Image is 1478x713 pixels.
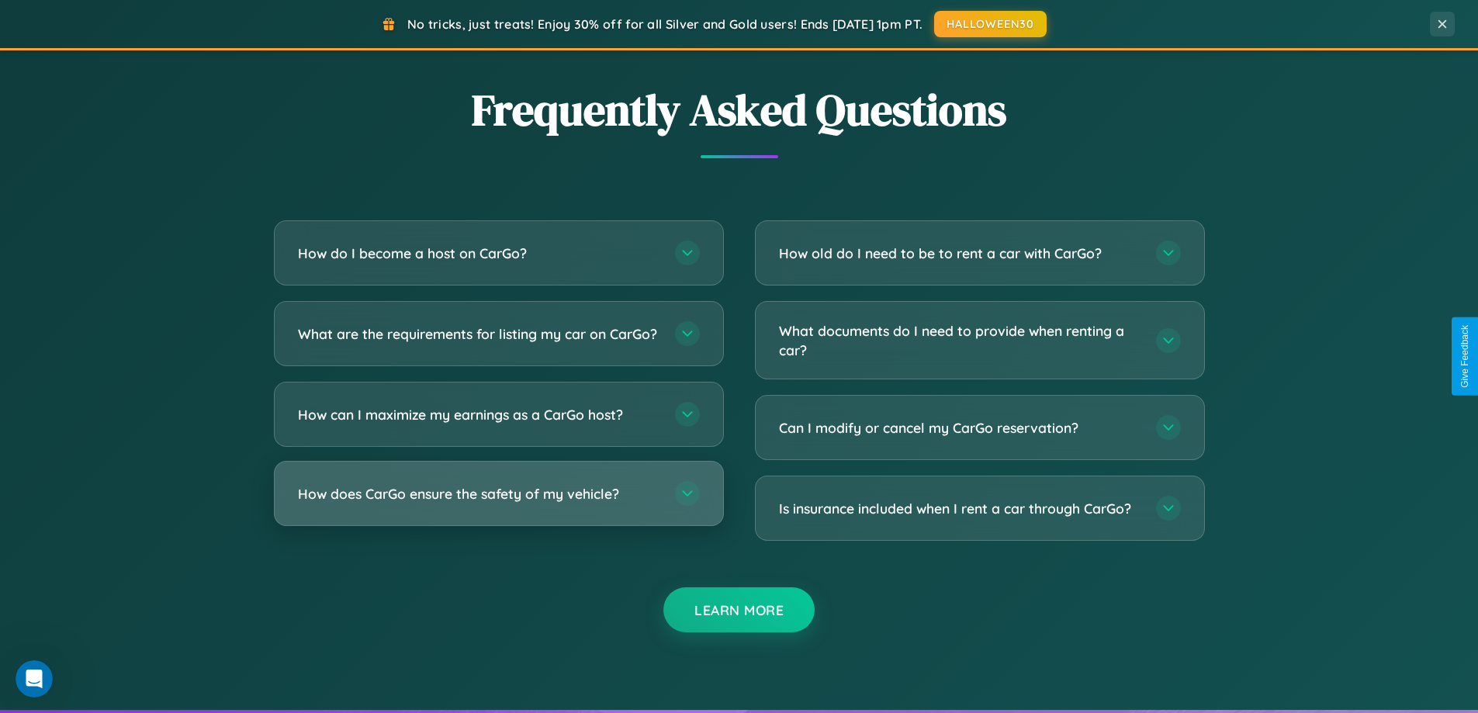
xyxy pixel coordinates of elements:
h3: What documents do I need to provide when renting a car? [779,321,1141,359]
h3: Is insurance included when I rent a car through CarGo? [779,499,1141,518]
button: HALLOWEEN30 [934,11,1047,37]
span: No tricks, just treats! Enjoy 30% off for all Silver and Gold users! Ends [DATE] 1pm PT. [407,16,922,32]
iframe: Intercom live chat [16,660,53,697]
h3: How can I maximize my earnings as a CarGo host? [298,405,659,424]
h3: How does CarGo ensure the safety of my vehicle? [298,484,659,504]
h3: How old do I need to be to rent a car with CarGo? [779,244,1141,263]
div: Give Feedback [1459,325,1470,388]
button: Learn More [663,587,815,632]
h3: How do I become a host on CarGo? [298,244,659,263]
h3: Can I modify or cancel my CarGo reservation? [779,418,1141,438]
h3: What are the requirements for listing my car on CarGo? [298,324,659,344]
h2: Frequently Asked Questions [274,80,1205,140]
